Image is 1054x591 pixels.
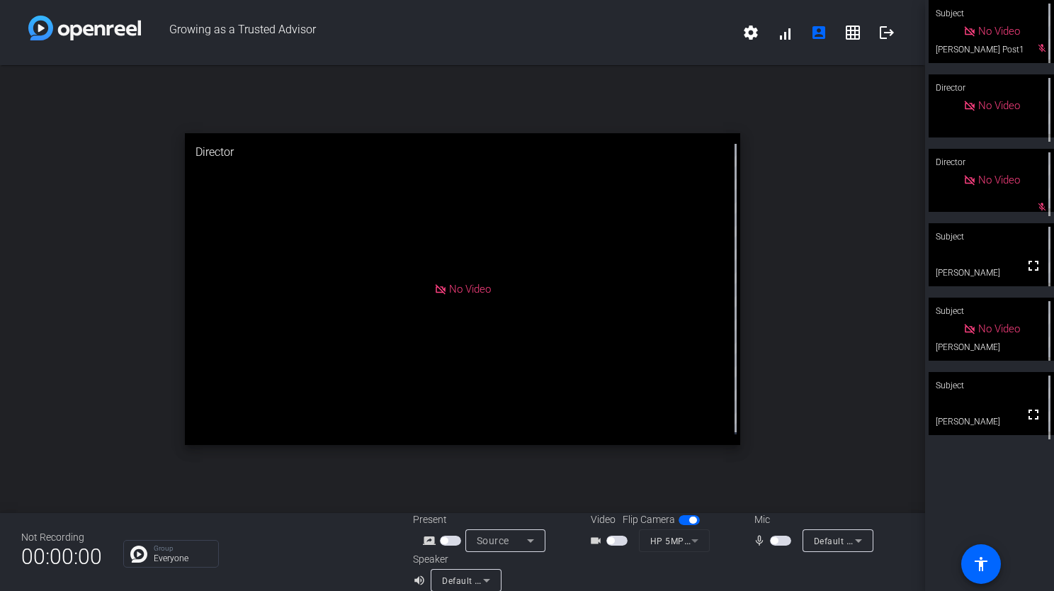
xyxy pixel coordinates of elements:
mat-icon: screen_share_outline [423,532,440,549]
span: No Video [978,25,1020,38]
span: No Video [978,322,1020,335]
div: Director [185,133,740,171]
span: Flip Camera [623,512,675,527]
div: Subject [929,298,1054,325]
img: white-gradient.svg [28,16,141,40]
div: Present [413,512,555,527]
mat-icon: logout [878,24,895,41]
mat-icon: fullscreen [1025,257,1042,274]
span: Growing as a Trusted Advisor [141,16,734,50]
mat-icon: accessibility [973,556,990,573]
p: Everyone [154,554,211,563]
mat-icon: account_box [810,24,827,41]
mat-icon: mic_none [753,532,770,549]
span: No Video [978,174,1020,186]
div: Subject [929,372,1054,399]
span: Source [477,535,509,546]
span: 00:00:00 [21,539,102,574]
span: Default - Speakers (2- Realtek(R) Audio) [442,575,605,586]
div: Speaker [413,552,498,567]
div: Subject [929,223,1054,250]
p: Group [154,545,211,552]
div: Director [929,74,1054,101]
span: No Video [978,99,1020,112]
mat-icon: grid_on [844,24,861,41]
mat-icon: volume_up [413,572,430,589]
div: Mic [740,512,882,527]
img: Chat Icon [130,546,147,563]
div: Director [929,149,1054,176]
div: Not Recording [21,530,102,545]
mat-icon: fullscreen [1025,406,1042,423]
mat-icon: settings [742,24,759,41]
button: signal_cellular_alt [768,16,802,50]
span: Video [591,512,616,527]
span: No Video [449,283,491,295]
mat-icon: videocam_outline [589,532,606,549]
